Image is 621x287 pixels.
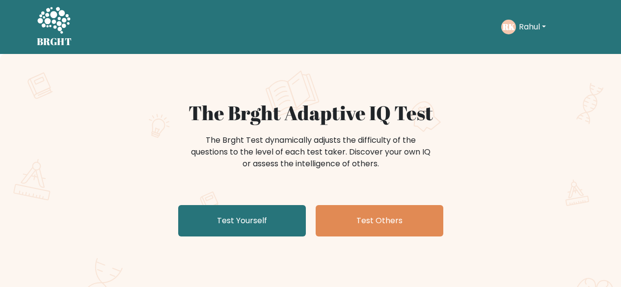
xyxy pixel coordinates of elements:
h1: The Brght Adaptive IQ Test [71,101,550,125]
button: Rahul [516,21,549,33]
div: The Brght Test dynamically adjusts the difficulty of the questions to the level of each test take... [188,134,433,170]
a: Test Yourself [178,205,306,236]
a: Test Others [316,205,443,236]
a: BRGHT [37,4,72,50]
h5: BRGHT [37,36,72,48]
text: RK [502,21,515,32]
